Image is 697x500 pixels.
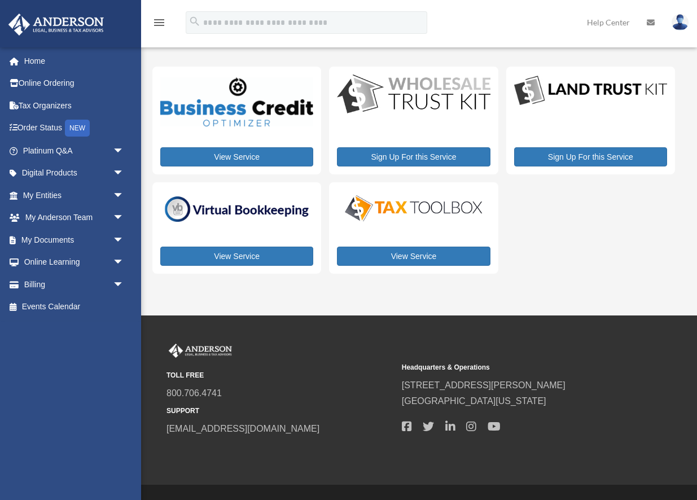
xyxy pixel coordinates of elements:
a: Order StatusNEW [8,117,141,140]
img: Anderson Advisors Platinum Portal [166,344,234,358]
img: Anderson Advisors Platinum Portal [5,14,107,36]
span: arrow_drop_down [113,162,135,185]
a: [GEOGRAPHIC_DATA][US_STATE] [402,396,546,406]
img: WS-Trust-Kit-lgo-1.jpg [337,74,490,115]
a: My Entitiesarrow_drop_down [8,184,141,207]
a: View Service [160,247,313,266]
a: My Anderson Teamarrow_drop_down [8,207,141,229]
span: arrow_drop_down [113,184,135,207]
div: NEW [65,120,90,137]
a: Billingarrow_drop_down [8,273,141,296]
a: [EMAIL_ADDRESS][DOMAIN_NAME] [166,424,319,433]
a: 800.706.4741 [166,388,222,398]
img: LandTrust_lgo-1.jpg [514,74,667,107]
span: arrow_drop_down [113,229,135,252]
span: arrow_drop_down [113,139,135,163]
span: arrow_drop_down [113,273,135,296]
img: User Pic [672,14,689,30]
a: Platinum Q&Aarrow_drop_down [8,139,141,162]
a: [STREET_ADDRESS][PERSON_NAME] [402,380,566,390]
small: Headquarters & Operations [402,362,629,374]
a: View Service [337,247,490,266]
a: View Service [160,147,313,166]
a: Tax Organizers [8,94,141,117]
a: Digital Productsarrow_drop_down [8,162,135,185]
small: TOLL FREE [166,370,394,381]
i: menu [152,16,166,29]
a: menu [152,20,166,29]
a: Events Calendar [8,296,141,318]
a: Online Learningarrow_drop_down [8,251,141,274]
a: Home [8,50,141,72]
a: Sign Up For this Service [337,147,490,166]
span: arrow_drop_down [113,251,135,274]
a: Sign Up For this Service [514,147,667,166]
a: Online Ordering [8,72,141,95]
i: search [189,15,201,28]
a: My Documentsarrow_drop_down [8,229,141,251]
small: SUPPORT [166,405,394,417]
span: arrow_drop_down [113,207,135,230]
